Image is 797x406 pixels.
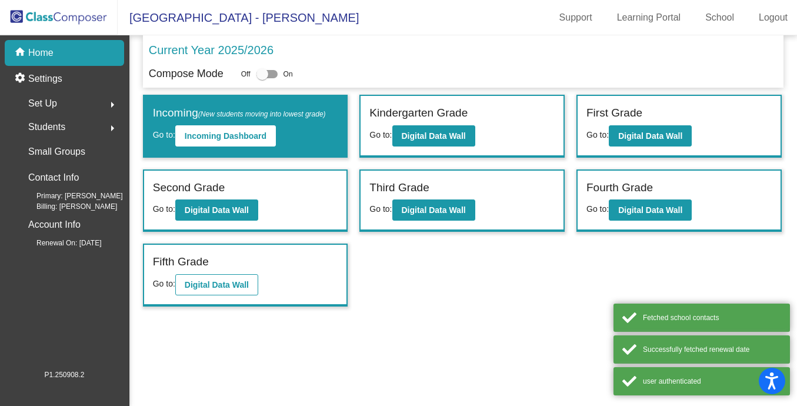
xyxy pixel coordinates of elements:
[198,110,326,118] span: (New students moving into lowest grade)
[18,191,123,201] span: Primary: [PERSON_NAME]
[369,179,429,197] label: Third Grade
[749,8,797,27] a: Logout
[105,98,119,112] mat-icon: arrow_right
[696,8,743,27] a: School
[14,46,28,60] mat-icon: home
[18,201,117,212] span: Billing: [PERSON_NAME]
[28,119,65,135] span: Students
[28,169,79,186] p: Contact Info
[175,125,276,147] button: Incoming Dashboard
[153,105,326,122] label: Incoming
[18,238,101,248] span: Renewal On: [DATE]
[185,131,266,141] b: Incoming Dashboard
[618,205,682,215] b: Digital Data Wall
[608,8,691,27] a: Learning Portal
[609,199,692,221] button: Digital Data Wall
[185,205,249,215] b: Digital Data Wall
[175,199,258,221] button: Digital Data Wall
[586,105,642,122] label: First Grade
[185,280,249,289] b: Digital Data Wall
[392,199,475,221] button: Digital Data Wall
[149,41,274,59] p: Current Year 2025/2026
[153,130,175,139] span: Go to:
[241,69,251,79] span: Off
[118,8,359,27] span: [GEOGRAPHIC_DATA] - [PERSON_NAME]
[153,279,175,288] span: Go to:
[550,8,602,27] a: Support
[586,204,609,214] span: Go to:
[369,130,392,139] span: Go to:
[153,254,209,271] label: Fifth Grade
[609,125,692,147] button: Digital Data Wall
[643,376,781,387] div: user authenticated
[14,72,28,86] mat-icon: settings
[28,144,85,160] p: Small Groups
[586,179,653,197] label: Fourth Grade
[105,121,119,135] mat-icon: arrow_right
[392,125,475,147] button: Digital Data Wall
[643,344,781,355] div: Successfully fetched renewal date
[153,204,175,214] span: Go to:
[28,46,54,60] p: Home
[402,205,466,215] b: Digital Data Wall
[153,179,225,197] label: Second Grade
[369,105,468,122] label: Kindergarten Grade
[28,95,57,112] span: Set Up
[586,130,609,139] span: Go to:
[28,217,81,233] p: Account Info
[175,274,258,295] button: Digital Data Wall
[618,131,682,141] b: Digital Data Wall
[402,131,466,141] b: Digital Data Wall
[369,204,392,214] span: Go to:
[284,69,293,79] span: On
[28,72,62,86] p: Settings
[643,312,781,323] div: Fetched school contacts
[149,66,224,82] p: Compose Mode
